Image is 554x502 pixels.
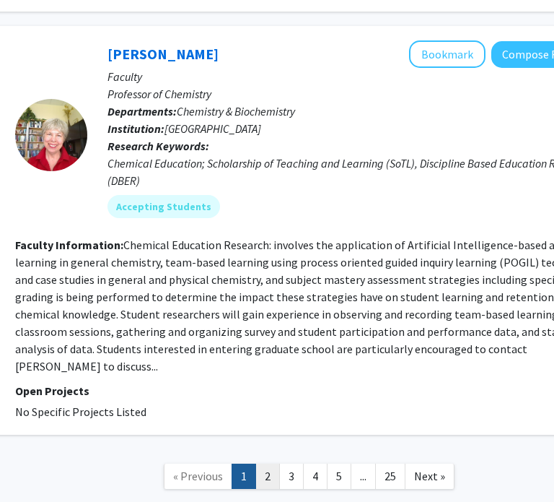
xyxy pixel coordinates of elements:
[232,464,256,489] a: 1
[164,121,261,136] span: [GEOGRAPHIC_DATA]
[107,139,209,153] b: Research Keywords:
[15,238,123,252] b: Faculty Information:
[164,464,232,489] a: Previous Page
[107,104,177,118] b: Departments:
[15,404,146,419] span: No Specific Projects Listed
[173,469,223,483] span: « Previous
[405,464,454,489] a: Next
[360,469,366,483] span: ...
[375,464,405,489] a: 25
[414,469,445,483] span: Next »
[11,437,61,491] iframe: Chat
[327,464,351,489] a: 5
[107,121,164,136] b: Institution:
[279,464,304,489] a: 3
[177,104,295,118] span: Chemistry & Biochemistry
[255,464,280,489] a: 2
[303,464,327,489] a: 4
[107,45,219,63] a: [PERSON_NAME]
[409,40,485,68] button: Add Lisa Hibbard to Bookmarks
[107,195,220,218] mat-chip: Accepting Students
